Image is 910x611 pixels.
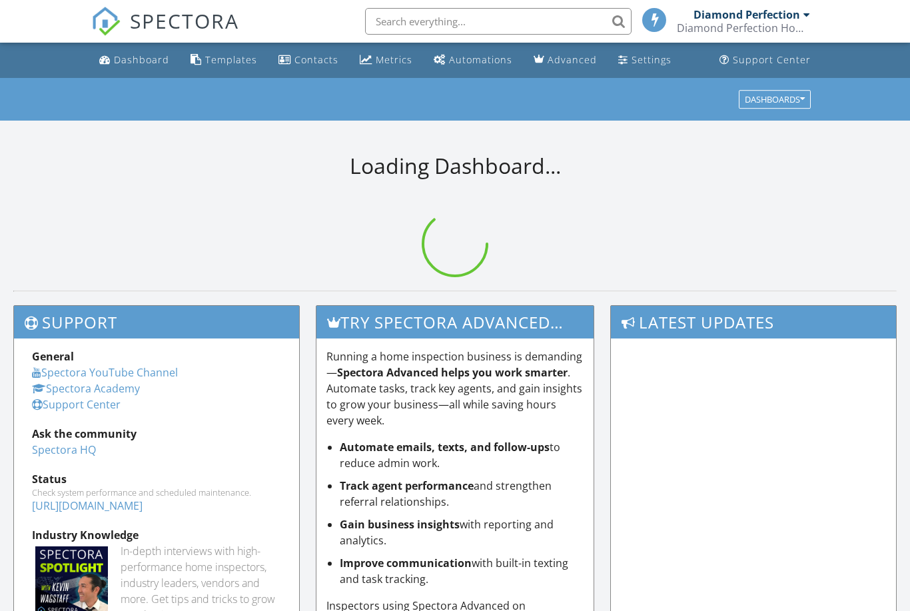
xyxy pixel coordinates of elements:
[32,498,143,513] a: [URL][DOMAIN_NAME]
[611,306,896,338] h3: Latest Updates
[32,487,281,498] div: Check system performance and scheduled maintenance.
[32,365,178,380] a: Spectora YouTube Channel
[32,426,281,442] div: Ask the community
[91,18,239,46] a: SPECTORA
[340,440,550,454] strong: Automate emails, texts, and follow-ups
[326,348,584,428] p: Running a home inspection business is demanding— . Automate tasks, track key agents, and gain ins...
[32,442,96,457] a: Spectora HQ
[32,471,281,487] div: Status
[340,517,460,532] strong: Gain business insights
[32,527,281,543] div: Industry Knowledge
[14,306,299,338] h3: Support
[114,53,169,66] div: Dashboard
[714,48,816,73] a: Support Center
[273,48,344,73] a: Contacts
[613,48,677,73] a: Settings
[340,478,584,510] li: and strengthen referral relationships.
[340,478,474,493] strong: Track agent performance
[340,516,584,548] li: with reporting and analytics.
[677,21,810,35] div: Diamond Perfection Home & Property Inspections
[733,53,811,66] div: Support Center
[337,365,568,380] strong: Spectora Advanced helps you work smarter
[130,7,239,35] span: SPECTORA
[365,8,632,35] input: Search everything...
[354,48,418,73] a: Metrics
[340,556,472,570] strong: Improve communication
[94,48,175,73] a: Dashboard
[376,53,412,66] div: Metrics
[449,53,512,66] div: Automations
[745,95,805,104] div: Dashboards
[632,53,672,66] div: Settings
[32,397,121,412] a: Support Center
[428,48,518,73] a: Automations (Basic)
[340,555,584,587] li: with built-in texting and task tracking.
[528,48,602,73] a: Advanced
[548,53,597,66] div: Advanced
[340,439,584,471] li: to reduce admin work.
[32,349,74,364] strong: General
[739,90,811,109] button: Dashboards
[185,48,262,73] a: Templates
[693,8,800,21] div: Diamond Perfection
[294,53,338,66] div: Contacts
[91,7,121,36] img: The Best Home Inspection Software - Spectora
[32,381,140,396] a: Spectora Academy
[205,53,257,66] div: Templates
[316,306,594,338] h3: Try spectora advanced [DATE]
